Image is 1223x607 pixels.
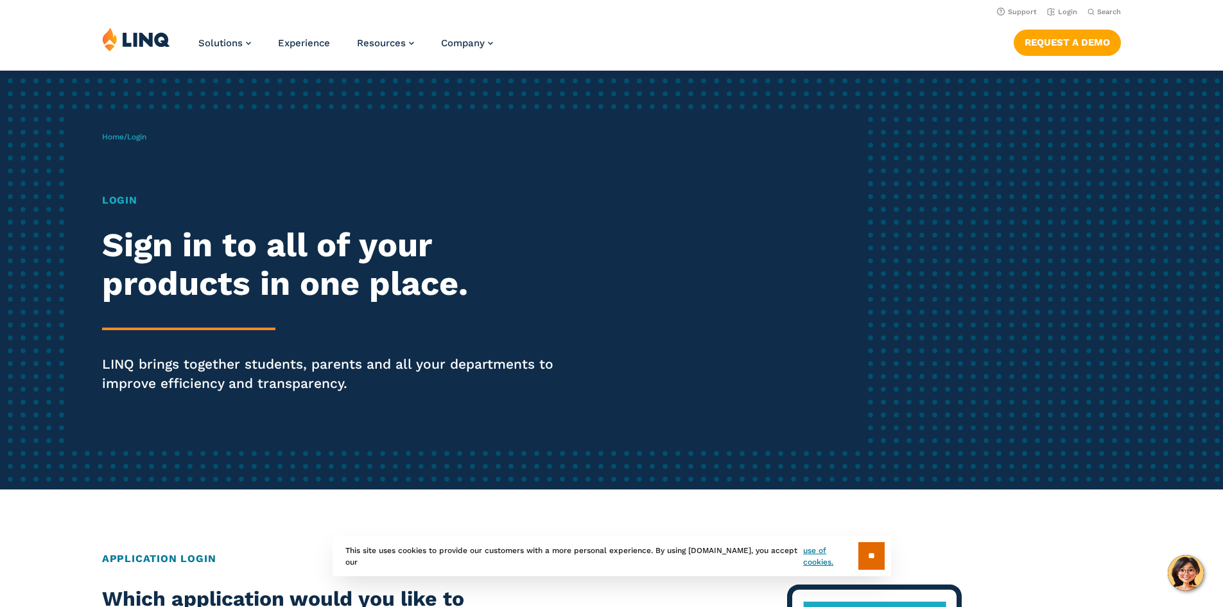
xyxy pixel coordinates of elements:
button: Open Search Bar [1088,7,1121,17]
a: Home [102,132,124,141]
nav: Primary Navigation [198,27,493,69]
div: This site uses cookies to provide our customers with a more personal experience. By using [DOMAIN... [333,536,891,576]
button: Hello, have a question? Let’s chat. [1168,555,1204,591]
a: Login [1047,8,1077,16]
h2: Sign in to all of your products in one place. [102,226,573,303]
a: Experience [278,37,330,49]
span: Company [441,37,485,49]
h2: Application Login [102,551,1121,567]
span: Login [127,132,146,141]
a: Support [997,8,1037,16]
nav: Button Navigation [1014,27,1121,55]
a: Solutions [198,37,251,49]
span: / [102,132,146,141]
span: Solutions [198,37,243,49]
a: Resources [357,37,414,49]
p: LINQ brings together students, parents and all your departments to improve efficiency and transpa... [102,355,573,393]
a: use of cookies. [803,545,858,568]
a: Company [441,37,493,49]
h1: Login [102,193,573,208]
span: Search [1097,8,1121,16]
img: LINQ | K‑12 Software [102,27,170,51]
span: Resources [357,37,406,49]
a: Request a Demo [1014,30,1121,55]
